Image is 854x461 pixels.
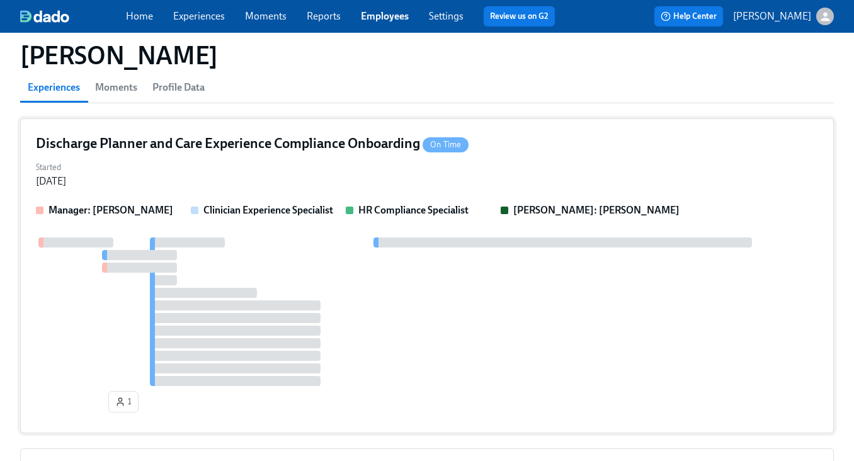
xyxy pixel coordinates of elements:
[173,10,225,22] a: Experiences
[20,40,218,71] h1: [PERSON_NAME]
[36,134,469,153] h4: Discharge Planner and Care Experience Compliance Onboarding
[36,174,66,188] div: [DATE]
[48,204,173,216] strong: Manager: [PERSON_NAME]
[126,10,153,22] a: Home
[490,10,549,23] a: Review us on G2
[423,140,469,149] span: On Time
[36,161,66,174] label: Started
[661,10,717,23] span: Help Center
[654,6,723,26] button: Help Center
[115,396,132,408] span: 1
[28,79,80,96] span: Experiences
[429,10,464,22] a: Settings
[307,10,341,22] a: Reports
[245,10,287,22] a: Moments
[484,6,555,26] button: Review us on G2
[108,391,139,413] button: 1
[358,204,469,216] strong: HR Compliance Specialist
[20,10,126,23] a: dado
[203,204,333,216] strong: Clinician Experience Specialist
[513,204,680,216] strong: [PERSON_NAME]: [PERSON_NAME]
[20,10,69,23] img: dado
[733,8,834,25] button: [PERSON_NAME]
[733,9,811,23] p: [PERSON_NAME]
[95,79,137,96] span: Moments
[152,79,205,96] span: Profile Data
[361,10,409,22] a: Employees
